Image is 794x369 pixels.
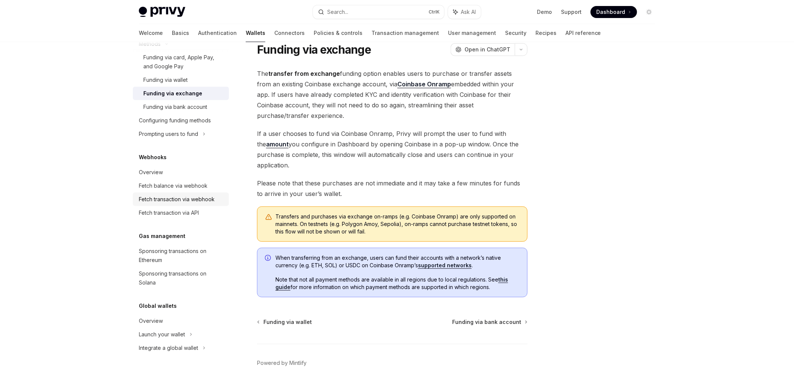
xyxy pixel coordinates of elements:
[139,232,185,241] h5: Gas management
[257,178,528,199] span: Please note that these purchases are not immediate and it may take a few minutes for funds to arr...
[133,206,229,220] a: Fetch transaction via API
[505,24,526,42] a: Security
[371,24,439,42] a: Transaction management
[139,116,211,125] div: Configuring funding methods
[257,359,307,367] a: Powered by Mintlify
[327,8,348,17] div: Search...
[257,128,528,170] span: If a user chooses to fund via Coinbase Onramp, Privy will prompt the user to fund with the you co...
[143,75,188,84] div: Funding via wallet
[257,43,371,56] h1: Funding via exchange
[258,318,312,326] a: Funding via wallet
[452,318,521,326] span: Funding via bank account
[561,8,582,16] a: Support
[448,24,496,42] a: User management
[139,130,198,139] div: Prompting users to fund
[139,343,198,352] div: Integrate a global wallet
[275,254,520,269] span: When transferring from an exchange, users can fund their accounts with a network’s native currenc...
[263,318,312,326] span: Funding via wallet
[597,8,626,16] span: Dashboard
[143,102,207,111] div: Funding via bank account
[452,318,527,326] a: Funding via bank account
[268,70,340,77] strong: transfer from exchange
[565,24,601,42] a: API reference
[133,244,229,267] a: Sponsoring transactions on Ethereum
[397,80,451,88] a: Coinbase Onramp
[133,87,229,100] a: Funding via exchange
[143,89,202,98] div: Funding via exchange
[139,24,163,42] a: Welcome
[172,24,189,42] a: Basics
[257,68,528,121] span: The funding option enables users to purchase or transfer assets from an existing Coinbase exchang...
[139,7,185,17] img: light logo
[448,5,481,19] button: Ask AI
[265,214,272,221] svg: Warning
[591,6,637,18] a: Dashboard
[429,9,440,15] span: Ctrl K
[274,24,305,42] a: Connectors
[139,247,224,265] div: Sponsoring transactions on Ethereum
[246,24,265,42] a: Wallets
[133,73,229,87] a: Funding via wallet
[535,24,556,42] a: Recipes
[139,181,208,190] div: Fetch balance via webhook
[461,8,476,16] span: Ask AI
[139,153,167,162] h5: Webhooks
[139,316,163,325] div: Overview
[133,114,229,127] a: Configuring funding methods
[537,8,552,16] a: Demo
[143,53,224,71] div: Funding via card, Apple Pay, and Google Pay
[139,301,177,310] h5: Global wallets
[643,6,655,18] button: Toggle dark mode
[133,193,229,206] a: Fetch transaction via webhook
[133,100,229,114] a: Funding via bank account
[275,276,508,291] a: this guide
[133,267,229,289] a: Sponsoring transactions on Solana
[418,262,472,269] a: supported networks
[133,179,229,193] a: Fetch balance via webhook
[139,168,163,177] div: Overview
[451,43,515,56] button: Open in ChatGPT
[314,24,362,42] a: Policies & controls
[313,5,444,19] button: Search...CtrlK
[133,314,229,328] a: Overview
[133,166,229,179] a: Overview
[465,46,510,53] span: Open in ChatGPT
[275,276,520,291] span: Note that not all payment methods are available in all regions due to local regulations. See for ...
[133,51,229,73] a: Funding via card, Apple Pay, and Google Pay
[139,195,215,204] div: Fetch transaction via webhook
[265,255,272,262] svg: Info
[139,208,199,217] div: Fetch transaction via API
[198,24,237,42] a: Authentication
[275,213,520,235] span: Transfers and purchases via exchange on-ramps (e.g. Coinbase Onramp) are only supported on mainne...
[139,269,224,287] div: Sponsoring transactions on Solana
[139,330,185,339] div: Launch your wallet
[266,140,289,148] a: amount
